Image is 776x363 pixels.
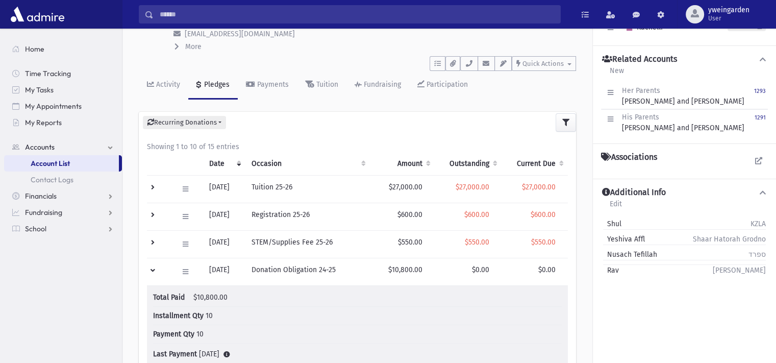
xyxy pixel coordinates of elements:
span: 10 [206,311,213,320]
span: $550.00 [465,238,489,247]
a: New [609,65,624,83]
button: Related Accounts [601,54,768,65]
a: My Appointments [4,98,122,114]
span: yweingarden [708,6,749,14]
a: Pledges [188,71,238,100]
a: Time Tracking [4,65,122,82]
small: 1291 [755,114,766,121]
span: Nusach Tefillah [603,249,657,260]
span: Contact Logs [31,175,73,184]
td: [DATE] [203,230,245,258]
span: My Reports [25,118,62,127]
span: User [708,14,749,22]
span: $27,000.00 [456,183,489,191]
span: [EMAIL_ADDRESS][DOMAIN_NAME] [185,30,295,38]
span: $600.00 [464,210,489,219]
th: Occasion : activate to sort column ascending [245,152,370,176]
div: [PERSON_NAME] and [PERSON_NAME] [622,85,744,107]
a: Home [4,41,122,57]
span: Her Parents [622,86,660,95]
a: Tuition [297,71,346,100]
div: Payments [255,80,289,89]
td: $10,800.00 [370,258,434,285]
th: Current Due: activate to sort column ascending [502,152,568,176]
div: Participation [424,80,468,89]
h4: Related Accounts [602,54,677,65]
a: My Tasks [4,82,122,98]
button: Quick Actions [512,56,576,71]
span: $0.00 [472,265,489,274]
td: Registration 25-26 [245,203,370,230]
th: Date: activate to sort column ascending [203,152,245,176]
span: His Parents [622,113,659,122]
span: Rav [603,265,619,276]
span: Financials [25,191,57,201]
span: $0.00 [538,265,556,274]
h4: Additional Info [602,187,666,198]
a: Info [219,347,234,362]
span: Accounts [25,142,55,152]
a: 1293 [754,85,766,107]
span: Shul [603,219,621,229]
td: $550.00 [370,230,434,258]
span: $10,800.00 [193,293,228,302]
span: Shaar Hatorah Grodno [693,234,766,245]
td: $27,000.00 [370,175,434,203]
a: Participation [409,71,476,100]
span: Last Payment [153,349,197,359]
a: Contact Logs [4,172,122,188]
td: $600.00 [370,203,434,230]
span: My Tasks [25,85,54,94]
a: Edit [609,198,622,216]
span: $550.00 [531,238,556,247]
a: 1291 [755,112,766,133]
span: 10 [196,330,204,338]
a: Activity [139,71,188,100]
div: Showing 1 to 10 of 15 entries [147,141,568,152]
span: $600.00 [531,210,556,219]
span: KZLA [750,219,766,229]
td: [DATE] [203,258,245,285]
td: Donation Obligation 24-25 [245,258,370,285]
button: More [173,41,203,52]
span: $27,000.00 [522,183,556,191]
a: Financials [4,188,122,204]
span: Time Tracking [25,69,71,78]
div: Pledges [202,80,230,89]
th: Amount: activate to sort column ascending [370,152,434,176]
a: Fundraising [4,204,122,221]
input: Search [154,5,560,23]
a: Fundraising [346,71,409,100]
h4: Associations [601,152,657,162]
th: Outstanding: activate to sort column ascending [434,152,502,176]
td: Tuition 25-26 [245,175,370,203]
a: Accounts [4,139,122,155]
span: Payment Qty [153,329,194,340]
span: Home [25,44,44,54]
td: [DATE] [203,175,245,203]
a: Account List [4,155,119,172]
small: 1293 [754,88,766,94]
div: Activity [154,80,180,89]
span: [DATE] [199,350,234,358]
span: School [25,224,46,233]
button: Recurring Donations [143,116,226,129]
div: [PERSON_NAME] and [PERSON_NAME] [622,112,744,133]
img: AdmirePro [8,4,67,25]
a: School [4,221,122,237]
a: Payments [238,71,297,100]
span: My Appointments [25,102,82,111]
span: More [185,42,202,51]
span: [PERSON_NAME] [713,265,766,276]
a: My Reports [4,114,122,131]
span: ספרד [748,249,766,260]
td: STEM/Supplies Fee 25-26 [245,230,370,258]
button: Additional Info [601,187,768,198]
span: Total Paid [153,292,191,303]
span: Fundraising [25,208,62,217]
span: Account List [31,159,70,168]
div: Fundraising [362,80,401,89]
span: Quick Actions [522,60,564,67]
div: Tuition [314,80,338,89]
span: Yeshiva Affl [603,234,645,245]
